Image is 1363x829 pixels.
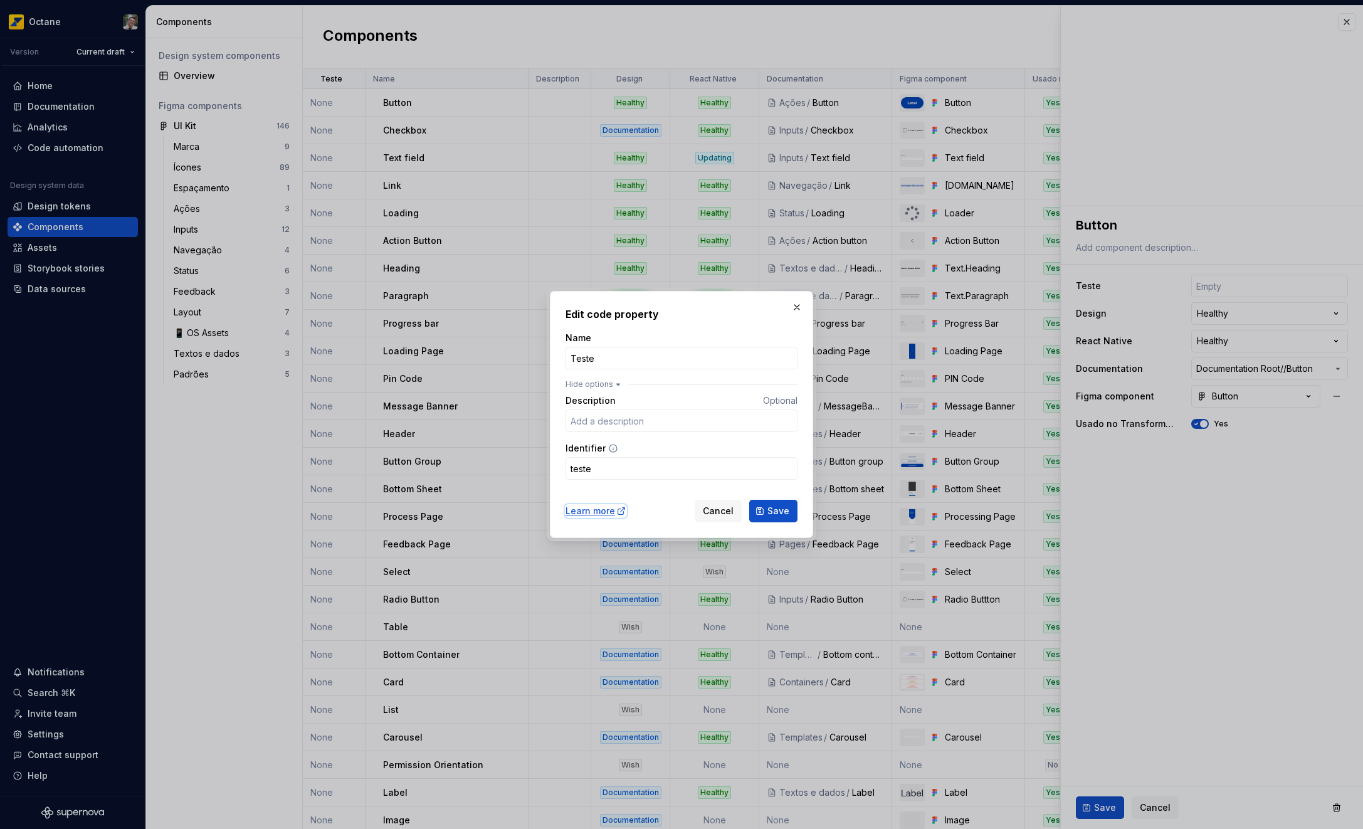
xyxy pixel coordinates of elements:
[566,442,606,455] label: Identifier
[566,409,797,432] input: Add a description
[566,332,591,344] label: Name
[566,457,797,480] input: teste
[767,505,789,517] span: Save
[566,394,616,407] label: Description
[695,500,742,522] button: Cancel
[566,307,797,322] h2: Edit code property
[566,379,623,389] button: Hide options
[763,395,797,406] span: Optional
[566,505,626,517] a: Learn more
[749,500,797,522] button: Save
[703,505,734,517] span: Cancel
